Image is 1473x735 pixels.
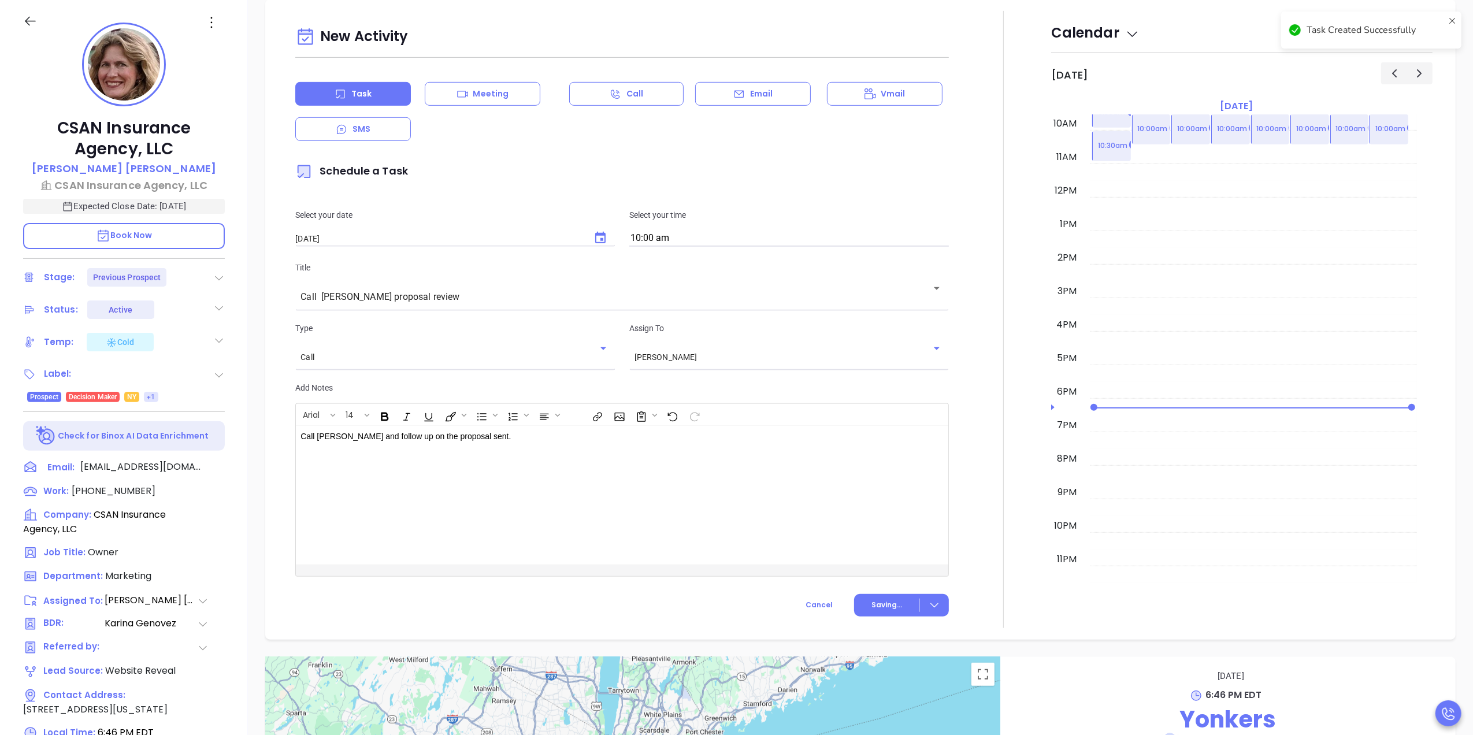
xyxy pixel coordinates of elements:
span: Surveys [630,405,660,425]
button: Choose date, selected date is Oct 15, 2025 [587,224,614,252]
span: Website Reveal [105,664,176,677]
div: 8pm [1055,452,1079,466]
div: 12pm [1052,184,1079,198]
span: Underline [417,405,438,425]
div: Active [109,300,132,319]
span: Insert Unordered List [470,405,500,425]
span: Prospect [30,391,58,403]
p: Add Notes [295,381,949,394]
div: Cold [106,335,134,349]
span: Assigned To: [43,595,103,608]
span: Contact Address: [43,689,125,701]
span: Schedule a Task [295,164,408,178]
span: CSAN Insurance Agency, LLC [23,508,166,536]
a: [PERSON_NAME] [PERSON_NAME] [32,161,216,177]
span: Job Title: [43,546,86,558]
span: Fill color or set the text color [439,405,469,425]
img: Ai-Enrich-DaqCidB-.svg [36,426,56,446]
div: 9pm [1055,485,1079,499]
p: Call [PERSON_NAME] and follow up on the proposal sent. [300,430,898,443]
div: 11am [1054,150,1079,164]
span: 6:46 PM EDT [1205,688,1261,701]
div: 5pm [1055,351,1079,365]
span: 14 [340,409,359,417]
span: Font family [296,405,338,425]
span: Work: [43,485,69,497]
span: Insert Ordered List [502,405,532,425]
p: 10:00am Cavallino Pax 8 Licensing Review [1177,123,1335,135]
span: Insert Image [608,405,629,425]
div: Status: [44,301,78,318]
div: Temp: [44,333,74,351]
div: New Activity [295,23,949,52]
div: Label: [44,365,72,383]
button: Toggle fullscreen view [971,663,995,686]
p: Title [295,261,949,274]
p: CSAN Insurance Agency, LLC [23,118,225,159]
span: NY [127,391,136,403]
p: Expected Close Date: [DATE] [23,199,225,214]
button: Next day [1407,62,1433,84]
button: Saving... [854,594,949,617]
div: 7pm [1055,418,1079,432]
button: Open [929,280,945,296]
span: Italic [395,405,416,425]
span: Insert link [586,405,607,425]
p: SMS [353,123,370,135]
span: Align [533,405,563,425]
p: Vmail [881,88,906,100]
span: Book Now [96,229,153,241]
button: Previous day [1381,62,1407,84]
p: [PERSON_NAME] [PERSON_NAME] [32,161,216,176]
p: Meeting [473,88,509,100]
span: Owner [88,545,118,559]
p: Select your date [295,209,615,221]
button: Open [595,340,611,357]
p: 10:00am Metal Masters Licensing Reivew [1217,123,1372,135]
span: Saving... [871,600,902,610]
div: 11pm [1055,552,1079,566]
span: +1 [147,391,155,403]
img: profile-user [88,28,160,101]
button: Arial [297,405,328,425]
span: Department: [43,570,103,582]
p: Task [351,88,372,100]
span: Marketing [105,569,151,582]
div: Previous Prospect [93,268,161,287]
a: CSAN Insurance Agency, LLC [23,177,225,193]
div: 10am [1051,117,1079,131]
span: Redo [683,405,704,425]
span: Karina Genovez [105,617,197,631]
p: 10:00am All Bookeeping& Tax Licensing review [1138,123,1312,135]
p: Assign To [629,322,949,335]
div: 3pm [1055,284,1079,298]
p: Select your time [629,209,949,221]
span: [PERSON_NAME] [PERSON_NAME] [105,593,197,607]
span: Undo [661,405,682,425]
span: Bold [373,405,394,425]
p: Call [626,88,643,100]
span: Font size [339,405,372,425]
div: 6pm [1055,385,1079,399]
span: [STREET_ADDRESS][US_STATE] [23,703,168,716]
div: 1pm [1058,217,1079,231]
p: 10:30am Review Terezakis Exchange Online pax8 [1098,140,1281,152]
a: [DATE] [1218,98,1255,114]
span: Email: [47,460,75,475]
button: Open [929,340,945,357]
span: Decision Maker [69,391,117,403]
span: BDR: [43,617,103,631]
span: Calendar [1051,23,1140,42]
button: Cancel [784,594,854,617]
input: MM/DD/YYYY [295,233,581,243]
span: Referred by: [43,640,103,655]
p: Type [295,322,615,335]
span: Cancel [806,600,833,610]
span: [PHONE_NUMBER] [72,484,155,498]
div: Task Created Successfully [1307,23,1444,37]
p: Email [750,88,773,100]
span: Company: [43,508,91,521]
div: Stage: [44,269,75,286]
div: 4pm [1054,318,1079,332]
h2: [DATE] [1051,69,1088,81]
